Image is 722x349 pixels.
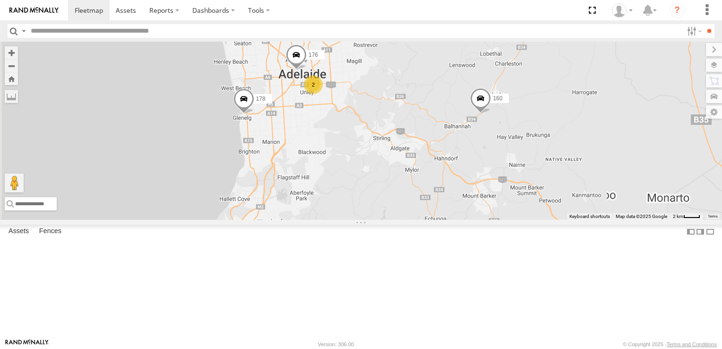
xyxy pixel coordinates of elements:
[9,7,59,14] img: rand-logo.svg
[309,52,318,58] span: 176
[5,174,24,192] button: Drag Pegman onto the map to open Street View
[667,341,717,347] a: Terms and Conditions
[670,3,685,18] i: ?
[4,225,34,238] label: Assets
[5,46,18,59] button: Zoom in
[623,341,717,347] div: © Copyright 2025 -
[609,3,636,17] div: Frank Cope
[708,214,718,218] a: Terms (opens in new tab)
[670,213,703,220] button: Map Scale: 2 km per 32 pixels
[683,24,704,38] label: Search Filter Options
[256,95,266,102] span: 178
[616,214,667,219] span: Map data ©2025 Google
[20,24,27,38] label: Search Query
[318,341,354,347] div: Version: 306.00
[5,90,18,103] label: Measure
[569,213,610,220] button: Keyboard shortcuts
[493,95,502,102] span: 160
[673,214,683,219] span: 2 km
[686,225,696,238] label: Dock Summary Table to the Left
[706,105,722,119] label: Map Settings
[5,59,18,72] button: Zoom out
[705,225,715,238] label: Hide Summary Table
[34,225,66,238] label: Fences
[5,72,18,85] button: Zoom Home
[696,225,705,238] label: Dock Summary Table to the Right
[5,340,49,349] a: Visit our Website
[304,75,323,94] div: 2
